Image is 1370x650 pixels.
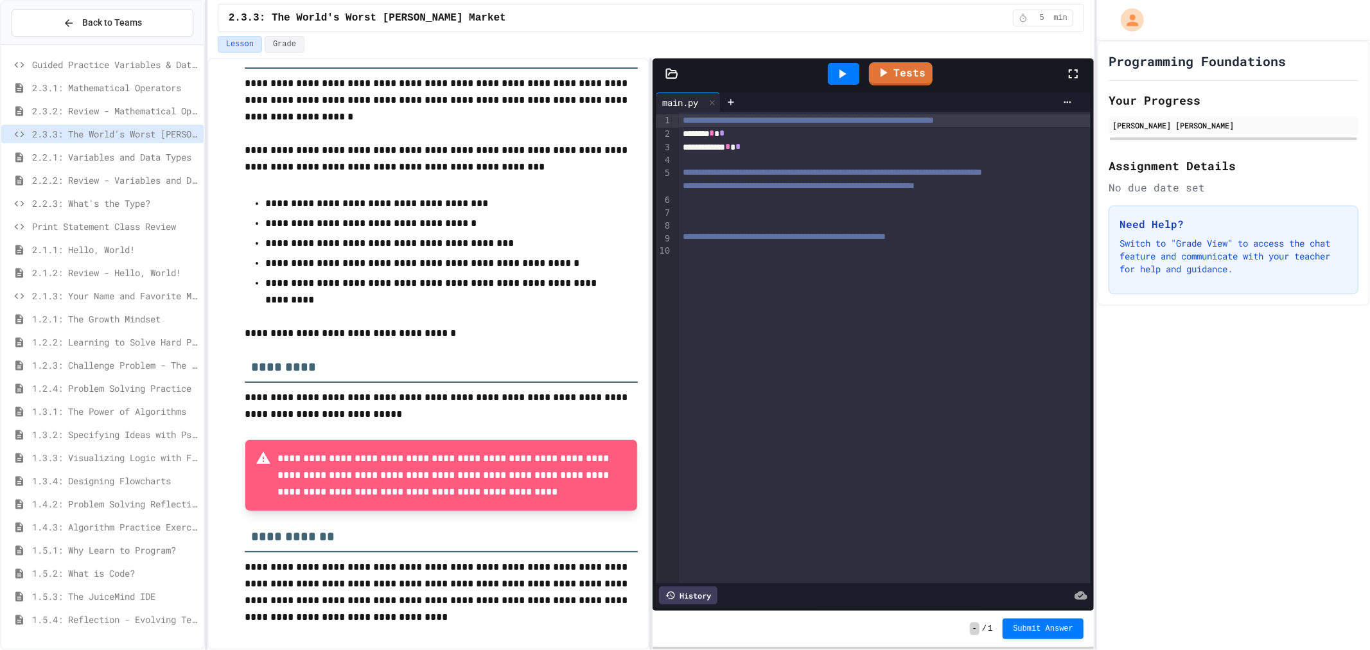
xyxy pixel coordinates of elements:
span: 2.1.1: Hello, World! [32,243,198,256]
span: 1.2.2: Learning to Solve Hard Problems [32,335,198,349]
div: main.py [656,92,721,112]
span: 1.5.4: Reflection - Evolving Technology [32,613,198,626]
div: 5 [656,167,672,194]
span: 1.5.1: Why Learn to Program? [32,543,198,557]
div: 9 [656,233,672,245]
span: 1.3.3: Visualizing Logic with Flowcharts [32,451,198,464]
span: 2.1.2: Review - Hello, World! [32,266,198,279]
div: 10 [656,245,672,258]
div: My Account [1107,5,1147,35]
div: [PERSON_NAME] [PERSON_NAME] [1112,119,1355,131]
div: 2 [656,128,672,141]
div: 8 [656,220,672,233]
span: 2.2.3: What's the Type? [32,197,198,210]
span: 2.3.3: The World's Worst [PERSON_NAME] Market [32,127,198,141]
span: 1.3.4: Designing Flowcharts [32,474,198,487]
span: 1 [988,624,992,634]
span: 2.3.1: Mathematical Operators [32,81,198,94]
span: 5 [1032,13,1052,23]
span: min [1053,13,1067,23]
h1: Programming Foundations [1109,52,1286,70]
div: 3 [656,141,672,155]
div: 4 [656,154,672,167]
span: 1.4.2: Problem Solving Reflection [32,497,198,511]
span: 1.5.2: What is Code? [32,567,198,580]
span: Print Statement Class Review [32,220,198,233]
div: History [659,586,717,604]
span: Guided Practice Variables & Data Types [32,58,198,71]
div: 7 [656,207,672,220]
span: 2.3.3: The World's Worst [PERSON_NAME] Market [229,10,506,26]
div: 1 [656,114,672,128]
span: 1.2.3: Challenge Problem - The Bridge [32,358,198,372]
h2: Assignment Details [1109,157,1358,175]
span: Submit Answer [1013,624,1073,634]
a: Tests [869,62,933,85]
span: / [982,624,987,634]
span: 1.4.3: Algorithm Practice Exercises [32,520,198,534]
button: Back to Teams [12,9,193,37]
span: 1.2.1: The Growth Mindset [32,312,198,326]
div: 6 [656,194,672,207]
h3: Need Help? [1120,216,1348,232]
span: 1.5.3: The JuiceMind IDE [32,590,198,603]
button: Submit Answer [1003,619,1084,639]
div: No due date set [1109,180,1358,195]
span: - [970,622,979,635]
span: 2.3.2: Review - Mathematical Operators [32,104,198,118]
span: 1.3.1: The Power of Algorithms [32,405,198,418]
span: 2.1.3: Your Name and Favorite Movie [32,289,198,303]
span: 2.2.1: Variables and Data Types [32,150,198,164]
button: Lesson [218,36,262,53]
span: 2.2.2: Review - Variables and Data Types [32,173,198,187]
span: 1.2.4: Problem Solving Practice [32,382,198,395]
h2: Your Progress [1109,91,1358,109]
div: main.py [656,96,705,109]
span: Back to Teams [82,16,142,30]
button: Grade [265,36,304,53]
span: 1.3.2: Specifying Ideas with Pseudocode [32,428,198,441]
p: Switch to "Grade View" to access the chat feature and communicate with your teacher for help and ... [1120,237,1348,276]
